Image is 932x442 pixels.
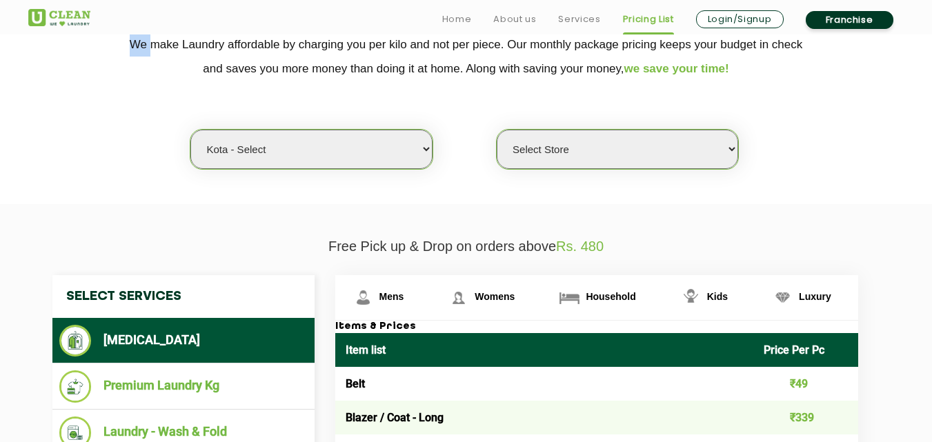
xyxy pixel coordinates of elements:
td: ₹339 [753,401,858,434]
li: [MEDICAL_DATA] [59,325,308,356]
a: Login/Signup [696,10,784,28]
span: we save your time! [624,62,729,75]
a: Home [442,11,472,28]
th: Item list [335,333,754,367]
span: Kids [707,291,728,302]
span: Rs. 480 [556,239,604,254]
li: Premium Laundry Kg [59,370,308,403]
th: Price Per Pc [753,333,858,367]
img: Womens [446,285,470,310]
a: About us [493,11,536,28]
a: Franchise [806,11,893,29]
td: ₹49 [753,367,858,401]
span: Mens [379,291,404,302]
td: Blazer / Coat - Long [335,401,754,434]
td: Belt [335,367,754,401]
img: Premium Laundry Kg [59,370,92,403]
img: Kids [679,285,703,310]
h3: Items & Prices [335,321,858,333]
img: Luxury [771,285,795,310]
a: Services [558,11,600,28]
img: Dry Cleaning [59,325,92,356]
img: UClean Laundry and Dry Cleaning [28,9,90,26]
span: Womens [475,291,515,302]
h4: Select Services [52,275,315,318]
span: Luxury [799,291,831,302]
img: Mens [351,285,375,310]
p: We make Laundry affordable by charging you per kilo and not per piece. Our monthly package pricin... [28,32,904,81]
p: Free Pick up & Drop on orders above [28,239,904,254]
a: Pricing List [623,11,674,28]
img: Household [557,285,582,310]
span: Household [586,291,635,302]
